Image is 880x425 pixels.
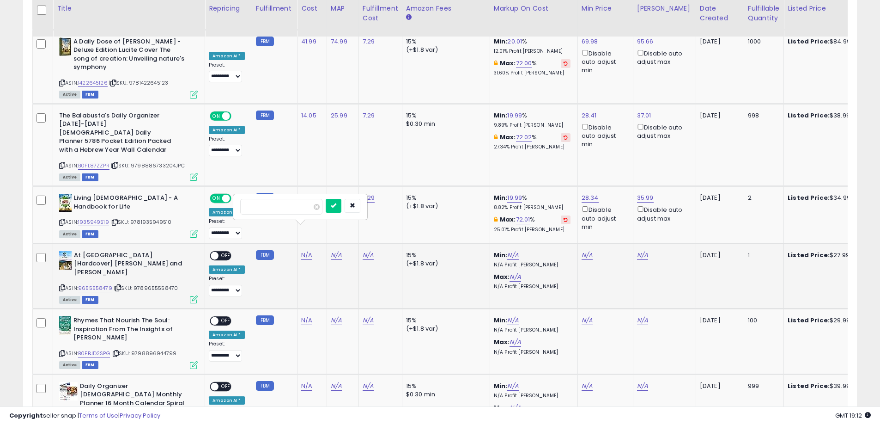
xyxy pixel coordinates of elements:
a: 20.01 [507,37,522,46]
p: 8.82% Profit [PERSON_NAME] [494,204,570,211]
p: N/A Profit [PERSON_NAME] [494,327,570,333]
a: 7.29 [363,193,375,203]
a: 72.01 [516,215,530,224]
a: 1935949519 [78,218,109,226]
div: ASIN: [59,316,198,368]
p: 9.89% Profit [PERSON_NAME] [494,122,570,129]
div: Repricing [209,4,248,13]
b: Living [DEMOGRAPHIC_DATA] - A Handbook for Life [74,194,186,213]
div: Disable auto adjust max [637,204,689,222]
i: Revert to store-level Max Markup [564,135,568,140]
span: All listings currently available for purchase on Amazon [59,230,80,238]
p: 31.60% Profit [PERSON_NAME] [494,70,570,76]
div: $27.99 [788,251,864,259]
div: [DATE] [700,316,737,325]
div: Fulfillment [256,4,293,13]
a: N/A [507,251,518,260]
div: (+$1.8 var) [406,46,483,54]
div: 998 [748,111,777,120]
div: $39.99 [788,382,864,390]
div: 2 [748,194,777,202]
div: Amazon AI * [209,52,245,60]
span: ON [211,112,222,120]
img: 519FvsMFm3L._SL40_.jpg [59,194,72,212]
a: 19.99 [507,193,522,203]
small: Amazon Fees. [406,13,412,22]
small: FBM [256,250,274,260]
p: N/A Profit [PERSON_NAME] [494,393,570,399]
a: 7.29 [363,111,375,120]
b: Listed Price: [788,37,830,46]
p: N/A Profit [PERSON_NAME] [494,349,570,356]
a: B0FBJD2SPG [78,350,110,357]
a: 95.66 [637,37,654,46]
a: 24.99 [331,193,348,203]
div: % [494,133,570,150]
b: Min: [494,382,508,390]
div: $29.99 [788,316,864,325]
span: 2025-08-11 19:12 GMT [835,411,871,420]
a: N/A [507,316,518,325]
a: N/A [637,316,648,325]
i: This overrides the store level max markup for this listing [494,60,498,66]
a: 28.41 [582,111,597,120]
a: N/A [582,382,593,391]
a: 7.29 [363,37,375,46]
div: 15% [406,194,483,202]
a: N/A [582,251,593,260]
div: [DATE] [700,251,737,259]
span: FBM [82,361,98,369]
span: ON [211,195,222,203]
img: 610tCNx0OwL._SL40_.jpg [59,37,71,56]
div: Amazon AI * [209,126,245,134]
a: N/A [301,316,312,325]
p: 27.34% Profit [PERSON_NAME] [494,144,570,150]
i: This overrides the store level max markup for this listing [494,216,498,222]
div: MAP [331,4,355,13]
span: | SKU: 9789655558470 [114,284,178,292]
div: Amazon AI * [209,265,245,274]
div: Preset: [209,341,245,362]
div: [DATE] [700,111,737,120]
div: Listed Price [788,4,868,13]
b: The Balabusta's Daily Organizer [DATE]-[DATE] [DEMOGRAPHIC_DATA] Daily Planner 5786 Pocket Editio... [59,111,171,157]
a: Terms of Use [79,411,118,420]
div: 15% [406,382,483,390]
p: N/A Profit [PERSON_NAME] [494,283,570,290]
div: 1000 [748,37,777,46]
div: ASIN: [59,37,198,98]
a: N/A [507,382,518,391]
div: Preset: [209,136,245,157]
img: 51P7-1Nx9BL._SL40_.jpg [59,251,72,270]
span: OFF [230,112,245,120]
small: FBM [256,381,274,391]
div: 15% [406,316,483,325]
div: Date Created [700,4,740,23]
div: Title [57,4,201,13]
b: Max: [494,272,510,281]
a: N/A [331,316,342,325]
a: Privacy Policy [120,411,160,420]
div: Disable auto adjust max [637,48,689,66]
i: This overrides the store level max markup for this listing [494,134,498,140]
p: 12.01% Profit [PERSON_NAME] [494,48,570,55]
small: FBM [256,315,274,325]
a: 14.05 [301,111,316,120]
span: OFF [218,382,233,390]
a: 69.98 [582,37,598,46]
div: Min Price [582,4,629,13]
div: ASIN: [59,111,198,180]
b: Max: [500,59,516,68]
b: Min: [494,37,508,46]
strong: Copyright [9,411,43,420]
a: 74.99 [331,37,347,46]
b: Min: [494,251,508,259]
div: 100 [748,316,777,325]
a: N/A [363,382,374,391]
b: Max: [494,338,510,346]
div: 15% [406,37,483,46]
b: Rhymes That Nourish The Soul: Inspiration From The Insights of [PERSON_NAME] [73,316,186,345]
b: Min: [494,193,508,202]
div: % [494,216,570,233]
div: % [494,111,570,129]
